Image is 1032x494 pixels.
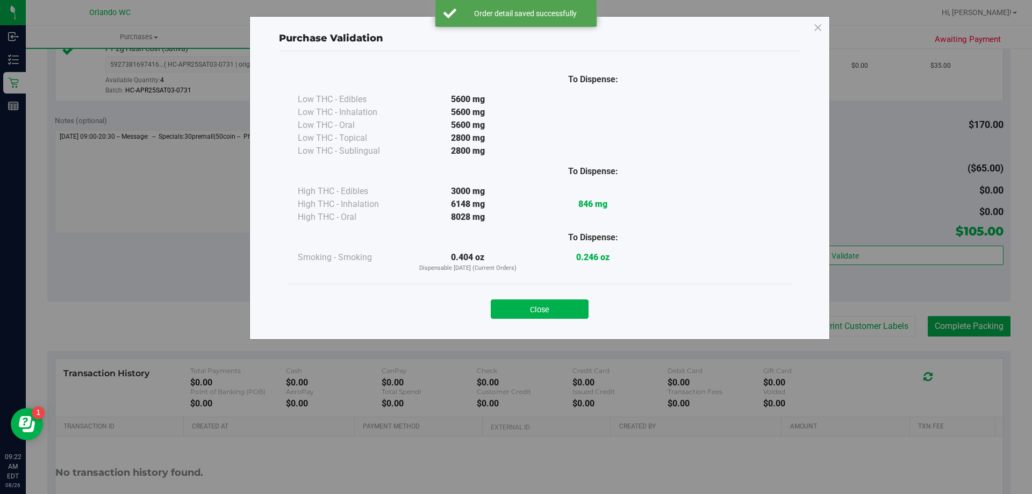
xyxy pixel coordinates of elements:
[405,145,531,157] div: 2800 mg
[491,299,589,319] button: Close
[298,185,405,198] div: High THC - Edibles
[531,231,656,244] div: To Dispense:
[405,132,531,145] div: 2800 mg
[298,119,405,132] div: Low THC - Oral
[298,106,405,119] div: Low THC - Inhalation
[405,93,531,106] div: 5600 mg
[298,145,405,157] div: Low THC - Sublingual
[405,119,531,132] div: 5600 mg
[578,199,607,209] strong: 846 mg
[405,198,531,211] div: 6148 mg
[462,8,589,19] div: Order detail saved successfully
[298,198,405,211] div: High THC - Inhalation
[405,211,531,224] div: 8028 mg
[298,93,405,106] div: Low THC - Edibles
[405,185,531,198] div: 3000 mg
[298,211,405,224] div: High THC - Oral
[531,73,656,86] div: To Dispense:
[298,251,405,264] div: Smoking - Smoking
[531,165,656,178] div: To Dispense:
[405,264,531,273] p: Dispensable [DATE] (Current Orders)
[405,106,531,119] div: 5600 mg
[298,132,405,145] div: Low THC - Topical
[279,32,383,44] span: Purchase Validation
[405,251,531,273] div: 0.404 oz
[11,408,43,440] iframe: Resource center
[576,252,610,262] strong: 0.246 oz
[32,406,45,419] iframe: Resource center unread badge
